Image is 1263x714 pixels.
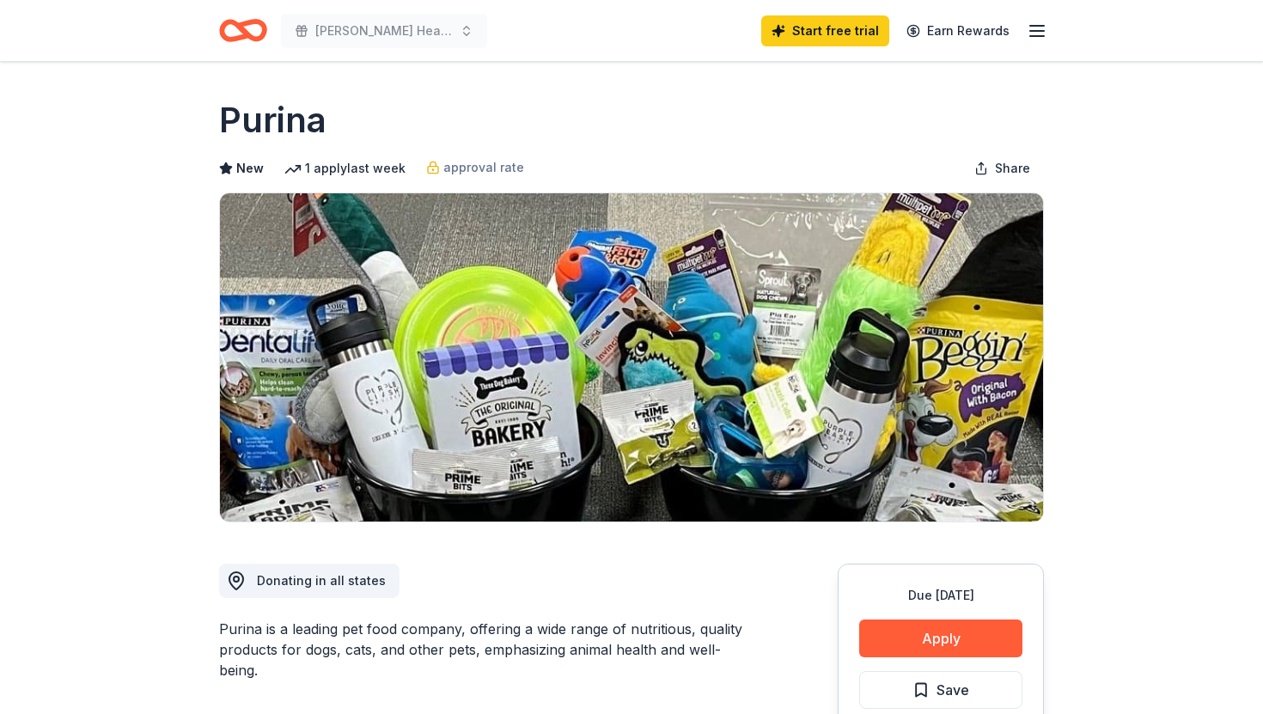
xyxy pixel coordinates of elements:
h1: Purina [219,96,326,144]
button: Apply [859,619,1022,657]
a: Home [219,10,267,51]
a: Start free trial [761,15,889,46]
span: Donating in all states [257,573,386,588]
a: Earn Rewards [896,15,1020,46]
a: approval rate [426,157,524,178]
button: Share [961,151,1044,186]
span: Save [937,679,969,701]
span: approval rate [443,157,524,178]
span: Share [995,158,1030,179]
button: Save [859,671,1022,709]
img: Image for Purina [220,193,1043,522]
div: Due [DATE] [859,585,1022,606]
div: 1 apply last week [284,158,406,179]
button: [PERSON_NAME] Heart Bulldog Rescue Fall fundraiser [281,14,487,48]
div: Purina is a leading pet food company, offering a wide range of nutritious, quality products for d... [219,619,755,680]
span: New [236,158,264,179]
span: [PERSON_NAME] Heart Bulldog Rescue Fall fundraiser [315,21,453,41]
